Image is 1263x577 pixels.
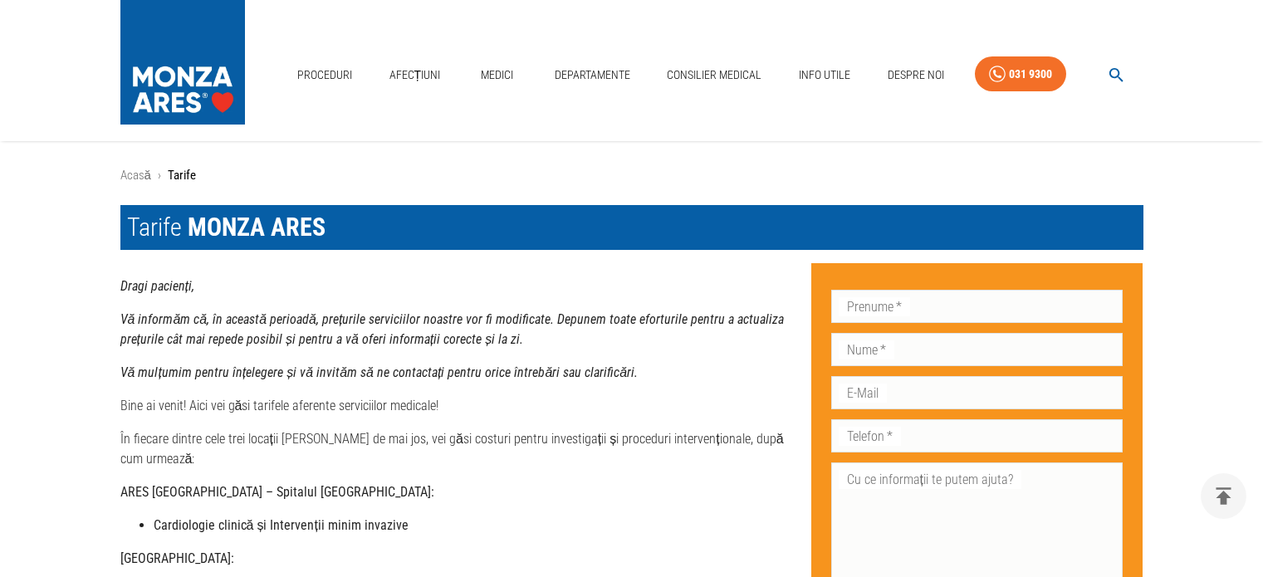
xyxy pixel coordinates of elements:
[120,278,194,294] strong: Dragi pacienți,
[291,58,359,92] a: Proceduri
[471,58,524,92] a: Medici
[383,58,448,92] a: Afecțiuni
[120,396,798,416] p: Bine ai venit! Aici vei găsi tarifele aferente serviciilor medicale!
[188,213,326,242] span: MONZA ARES
[120,205,1143,250] h1: Tarife
[975,56,1066,92] a: 031 9300
[120,168,151,183] a: Acasă
[158,166,161,185] li: ›
[792,58,857,92] a: Info Utile
[154,517,409,533] strong: Cardiologie clinică și Intervenții minim invazive
[120,484,434,500] strong: ARES [GEOGRAPHIC_DATA] – Spitalul [GEOGRAPHIC_DATA]:
[120,364,639,380] strong: Vă mulțumim pentru înțelegere și vă invităm să ne contactați pentru orice întrebări sau clarificări.
[548,58,637,92] a: Departamente
[120,166,1143,185] nav: breadcrumb
[881,58,951,92] a: Despre Noi
[660,58,768,92] a: Consilier Medical
[120,429,798,469] p: În fiecare dintre cele trei locații [PERSON_NAME] de mai jos, vei găsi costuri pentru investigați...
[120,311,785,347] strong: Vă informăm că, în această perioadă, prețurile serviciilor noastre vor fi modificate. Depunem toa...
[168,166,196,185] p: Tarife
[1009,64,1052,85] div: 031 9300
[1201,473,1246,519] button: delete
[120,550,234,566] strong: [GEOGRAPHIC_DATA]:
